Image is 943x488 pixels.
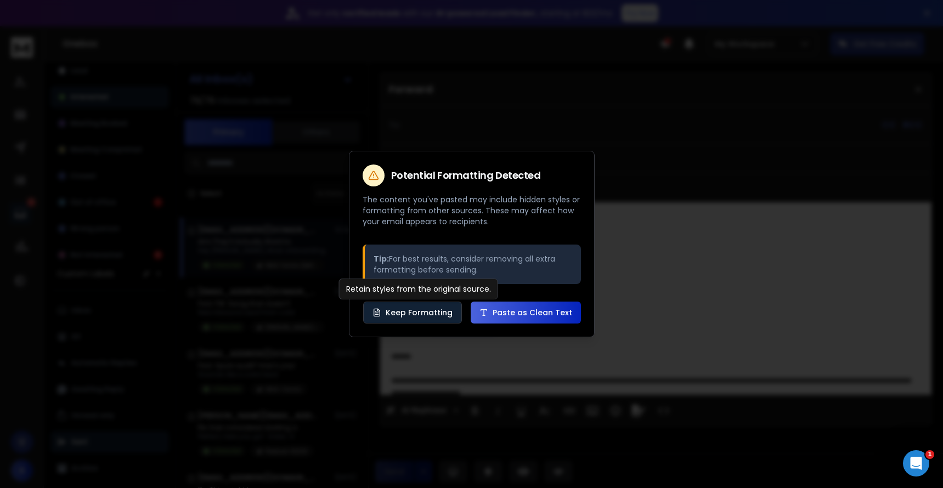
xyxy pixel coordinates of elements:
div: Retain styles from the original source. [339,279,498,299]
button: Paste as Clean Text [471,302,581,324]
iframe: Intercom live chat [903,450,929,476]
button: Keep Formatting [363,302,462,324]
p: The content you've pasted may include hidden styles or formatting from other sources. These may a... [363,194,581,227]
p: For best results, consider removing all extra formatting before sending. [374,253,572,275]
h2: Potential Formatting Detected [391,171,541,180]
span: 1 [925,450,934,459]
strong: Tip: [374,253,389,264]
